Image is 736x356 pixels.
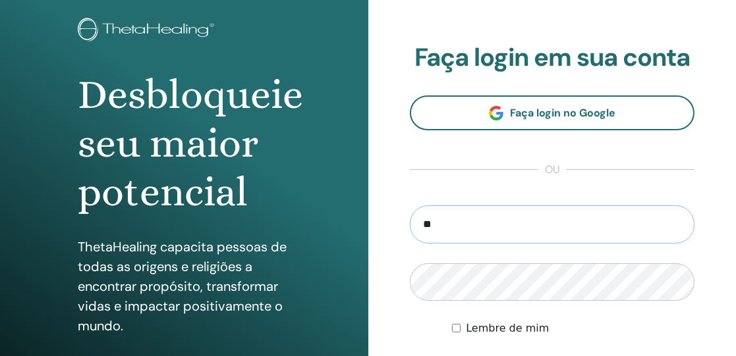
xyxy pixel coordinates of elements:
[466,322,549,334] font: Lembre de mim
[78,71,303,216] font: Desbloqueie seu maior potencial
[452,320,694,336] div: Mantenha-me autenticado indefinidamente ou até que eu faça logout manualmente
[78,238,287,334] font: ThetaHealing capacita pessoas de todas as origens e religiões a encontrar propósito, transformar ...
[410,95,695,130] a: Faça login no Google
[545,163,559,176] font: ou
[510,106,615,120] font: Faça login no Google
[414,41,690,74] font: Faça login em sua conta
